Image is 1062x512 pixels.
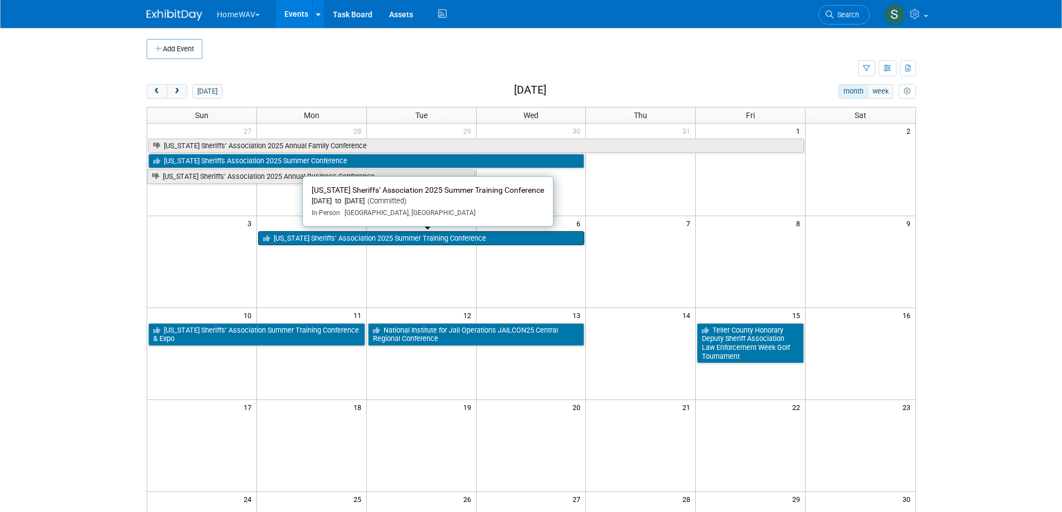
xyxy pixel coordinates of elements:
span: 29 [791,492,805,506]
span: [US_STATE] Sheriffs’ Association 2025 Summer Training Conference [312,186,544,194]
span: Search [833,11,859,19]
span: (Committed) [365,197,406,205]
a: [US_STATE] Sheriffs’ Association 2025 Annual Family Conference [148,139,804,153]
a: [US_STATE] Sheriffs’ Association 2025 Summer Training Conference [258,231,585,246]
span: 13 [571,308,585,322]
button: week [867,84,893,99]
span: 1 [795,124,805,138]
span: 28 [352,124,366,138]
img: Sarah Garrison [884,4,905,25]
span: 8 [795,216,805,230]
span: Sun [195,111,208,120]
span: 30 [901,492,915,506]
a: [US_STATE] Sheriffs Association 2025 Summer Conference [148,154,585,168]
span: 20 [571,400,585,414]
span: 27 [243,124,256,138]
span: 23 [901,400,915,414]
span: 17 [243,400,256,414]
span: 28 [681,492,695,506]
a: Search [818,5,870,25]
a: [US_STATE] Sheriffs’ Association 2025 Annual Business Conference [147,169,475,184]
span: 19 [462,400,476,414]
span: 12 [462,308,476,322]
span: 18 [352,400,366,414]
span: 14 [681,308,695,322]
a: Teller County Honorary Deputy Sheriff Association Law Enforcement Week Golf Tournament [697,323,804,364]
span: 21 [681,400,695,414]
i: Personalize Calendar [904,88,911,95]
span: 10 [243,308,256,322]
button: Add Event [147,39,202,59]
button: month [838,84,868,99]
span: 3 [246,216,256,230]
a: [US_STATE] Sheriffs’ Association Summer Training Conference & Expo [148,323,365,346]
button: myCustomButton [899,84,915,99]
span: Sat [855,111,866,120]
button: prev [147,84,167,99]
span: 16 [901,308,915,322]
div: [DATE] to [DATE] [312,197,544,206]
span: 31 [681,124,695,138]
a: National Institute for Jail Operations JAILCON25 Central Regional Conference [368,323,585,346]
span: Mon [304,111,319,120]
span: 29 [462,124,476,138]
button: next [167,84,187,99]
span: Tue [415,111,428,120]
span: [GEOGRAPHIC_DATA], [GEOGRAPHIC_DATA] [340,209,476,217]
button: [DATE] [192,84,222,99]
img: ExhibitDay [147,9,202,21]
span: 27 [571,492,585,506]
span: In-Person [312,209,340,217]
span: 11 [352,308,366,322]
span: 9 [905,216,915,230]
span: 6 [575,216,585,230]
span: 25 [352,492,366,506]
span: Fri [746,111,755,120]
span: 22 [791,400,805,414]
span: 7 [685,216,695,230]
span: 26 [462,492,476,506]
span: 15 [791,308,805,322]
span: 30 [571,124,585,138]
h2: [DATE] [514,84,546,96]
span: Thu [634,111,647,120]
span: Wed [523,111,539,120]
span: 24 [243,492,256,506]
span: 2 [905,124,915,138]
